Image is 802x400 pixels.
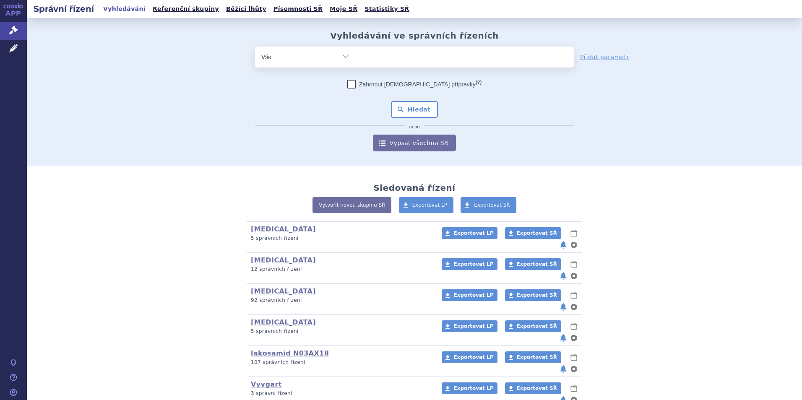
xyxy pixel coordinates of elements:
[251,297,431,304] p: 92 správních řízení
[517,292,557,298] span: Exportovat SŘ
[251,318,316,326] a: [MEDICAL_DATA]
[347,80,482,88] label: Zahrnout [DEMOGRAPHIC_DATA] přípravky
[251,349,329,357] a: lakosamid N03AX18
[391,101,438,118] button: Hledat
[453,354,493,360] span: Exportovat LP
[559,333,568,343] button: notifikace
[330,31,499,41] h2: Vyhledávání ve správních řízeních
[505,320,561,332] a: Exportovat SŘ
[559,271,568,281] button: notifikace
[453,292,493,298] span: Exportovat LP
[251,328,431,335] p: 5 správních řízení
[559,364,568,374] button: notifikace
[570,352,578,362] button: lhůty
[327,3,360,15] a: Moje SŘ
[251,235,431,242] p: 5 správních řízení
[570,271,578,281] button: nastavení
[517,261,557,267] span: Exportovat SŘ
[474,202,510,208] span: Exportovat SŘ
[570,302,578,312] button: nastavení
[373,183,455,193] h2: Sledovaná řízení
[312,197,391,213] a: Vytvořit novou skupinu SŘ
[570,240,578,250] button: nastavení
[517,354,557,360] span: Exportovat SŘ
[251,390,431,397] p: 3 správní řízení
[461,197,516,213] a: Exportovat SŘ
[405,125,424,130] i: nebo
[453,261,493,267] span: Exportovat LP
[559,302,568,312] button: notifikace
[251,225,316,233] a: [MEDICAL_DATA]
[412,202,448,208] span: Exportovat LP
[505,289,561,301] a: Exportovat SŘ
[442,258,497,270] a: Exportovat LP
[517,385,557,391] span: Exportovat SŘ
[570,383,578,393] button: lhůty
[442,227,497,239] a: Exportovat LP
[570,228,578,238] button: lhůty
[442,289,497,301] a: Exportovat LP
[442,382,497,394] a: Exportovat LP
[570,333,578,343] button: nastavení
[251,287,316,295] a: [MEDICAL_DATA]
[101,3,148,15] a: Vyhledávání
[442,351,497,363] a: Exportovat LP
[505,258,561,270] a: Exportovat SŘ
[505,382,561,394] a: Exportovat SŘ
[505,351,561,363] a: Exportovat SŘ
[251,380,282,388] a: Vyvgart
[517,323,557,329] span: Exportovat SŘ
[442,320,497,332] a: Exportovat LP
[559,240,568,250] button: notifikace
[505,227,561,239] a: Exportovat SŘ
[251,266,431,273] p: 12 správních řízení
[453,323,493,329] span: Exportovat LP
[570,259,578,269] button: lhůty
[362,3,411,15] a: Statistiky SŘ
[570,364,578,374] button: nastavení
[570,321,578,331] button: lhůty
[399,197,454,213] a: Exportovat LP
[570,290,578,300] button: lhůty
[453,385,493,391] span: Exportovat LP
[453,230,493,236] span: Exportovat LP
[271,3,325,15] a: Písemnosti SŘ
[150,3,221,15] a: Referenční skupiny
[517,230,557,236] span: Exportovat SŘ
[580,53,629,61] a: Přidat parametr
[476,80,482,85] abbr: (?)
[224,3,269,15] a: Běžící lhůty
[251,256,316,264] a: [MEDICAL_DATA]
[27,3,101,15] h2: Správní řízení
[373,135,456,151] a: Vypsat všechna SŘ
[251,359,431,366] p: 107 správních řízení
